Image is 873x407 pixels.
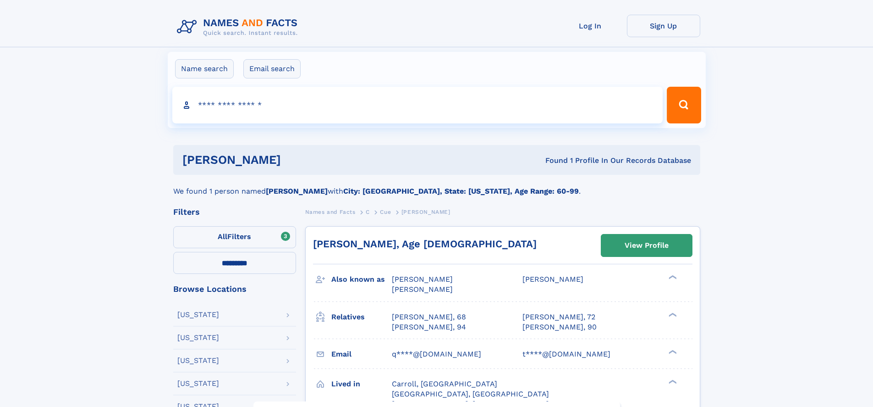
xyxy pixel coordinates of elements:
div: View Profile [625,235,669,256]
input: search input [172,87,663,123]
span: [PERSON_NAME] [392,275,453,284]
label: Filters [173,226,296,248]
a: C [366,206,370,217]
span: [PERSON_NAME] [392,285,453,294]
a: Sign Up [627,15,700,37]
div: Found 1 Profile In Our Records Database [413,156,691,166]
a: [PERSON_NAME], 72 [522,312,595,322]
div: ❯ [666,349,677,355]
a: [PERSON_NAME], 68 [392,312,466,322]
h3: Lived in [331,376,392,392]
button: Search Button [667,87,701,123]
span: Cue [380,209,391,215]
a: [PERSON_NAME], 90 [522,322,597,332]
span: C [366,209,370,215]
h3: Email [331,346,392,362]
span: [PERSON_NAME] [401,209,450,215]
div: [US_STATE] [177,311,219,318]
div: [US_STATE] [177,357,219,364]
div: We found 1 person named with . [173,175,700,197]
h1: [PERSON_NAME] [182,154,413,166]
span: [GEOGRAPHIC_DATA], [GEOGRAPHIC_DATA] [392,390,549,398]
span: Carroll, [GEOGRAPHIC_DATA] [392,379,497,388]
div: Filters [173,208,296,216]
div: [US_STATE] [177,334,219,341]
h3: Also known as [331,272,392,287]
label: Email search [243,59,301,78]
img: Logo Names and Facts [173,15,305,39]
span: [PERSON_NAME] [522,275,583,284]
a: Cue [380,206,391,217]
div: ❯ [666,312,677,318]
b: [PERSON_NAME] [266,187,328,195]
a: [PERSON_NAME], 94 [392,322,466,332]
div: Browse Locations [173,285,296,293]
a: View Profile [601,234,692,256]
h3: Relatives [331,309,392,325]
div: ❯ [666,274,677,280]
a: Log In [554,15,627,37]
div: ❯ [666,379,677,385]
a: [PERSON_NAME], Age [DEMOGRAPHIC_DATA] [313,238,537,250]
b: City: [GEOGRAPHIC_DATA], State: [US_STATE], Age Range: 60-99 [343,187,579,195]
div: [US_STATE] [177,380,219,387]
a: Names and Facts [305,206,356,217]
span: All [218,232,227,241]
label: Name search [175,59,234,78]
